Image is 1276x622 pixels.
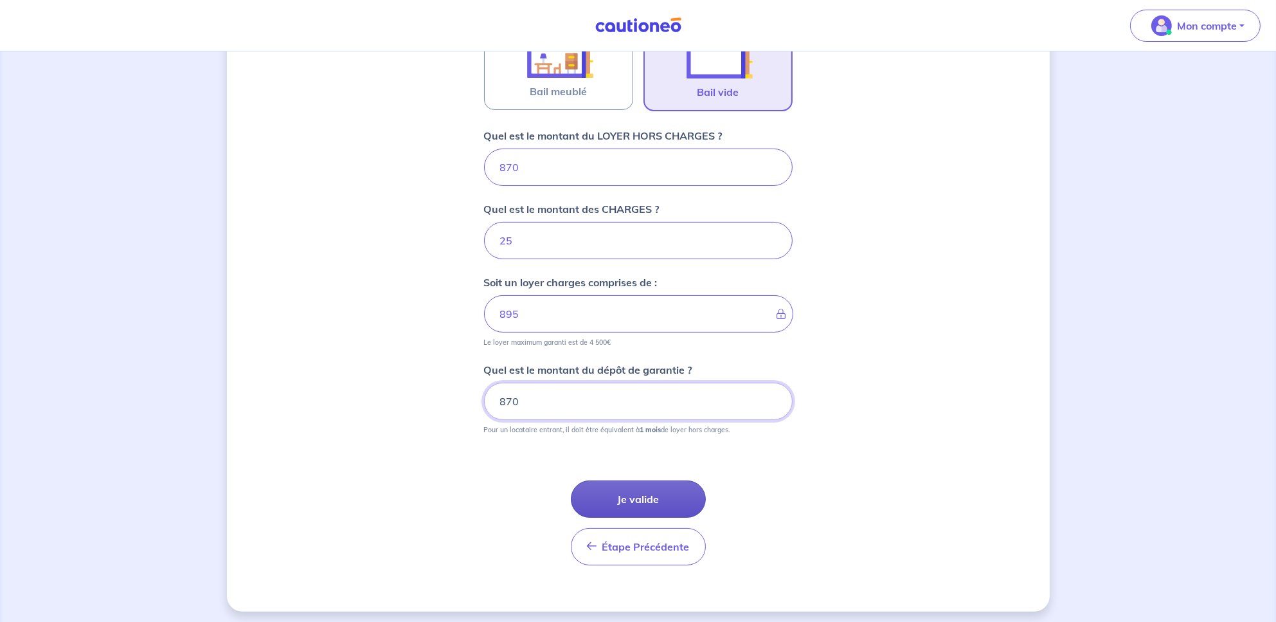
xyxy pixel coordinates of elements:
button: Étape Précédente [571,528,706,565]
img: Cautioneo [590,17,687,33]
input: - € [484,295,793,333]
strong: 1 mois [640,425,661,434]
span: Bail meublé [530,84,587,99]
span: Étape Précédente [602,540,690,553]
p: Soit un loyer charges comprises de : [484,275,658,290]
button: illu_account_valid_menu.svgMon compte [1130,10,1261,42]
p: Pour un locataire entrant, il doit être équivalent à de loyer hors charges. [484,425,730,434]
img: illu_account_valid_menu.svg [1151,15,1172,36]
input: 80 € [484,222,793,259]
p: Quel est le montant du dépôt de garantie ? [484,362,692,378]
p: Mon compte [1177,18,1237,33]
p: Le loyer maximum garanti est de 4 500€ [484,338,611,347]
p: Quel est le montant du LOYER HORS CHARGES ? [484,128,723,143]
button: Je valide [571,480,706,518]
input: 750€ [484,149,793,186]
p: Quel est le montant des CHARGES ? [484,201,660,217]
span: Bail vide [697,84,739,100]
input: 750€ [484,383,793,420]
